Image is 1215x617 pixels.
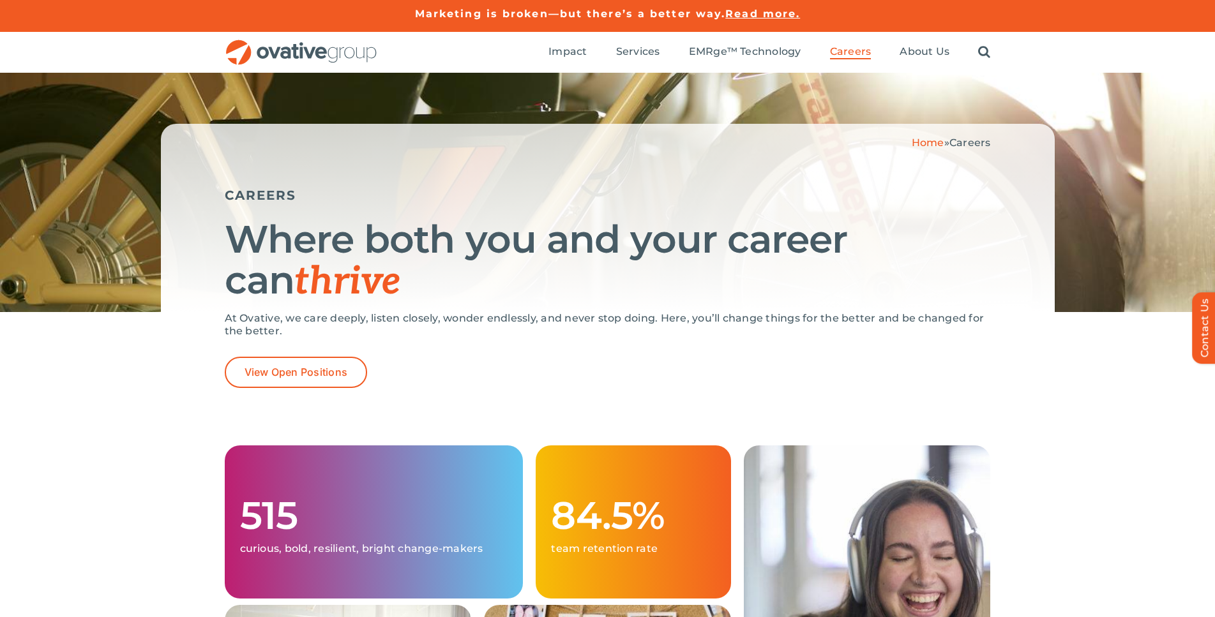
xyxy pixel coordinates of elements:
p: team retention rate [551,542,715,555]
a: Services [616,45,660,59]
p: curious, bold, resilient, bright change-makers [240,542,508,555]
a: About Us [900,45,949,59]
span: Careers [949,137,991,149]
span: Services [616,45,660,58]
span: thrive [294,259,401,305]
a: Search [978,45,990,59]
h1: 84.5% [551,495,715,536]
span: Careers [830,45,872,58]
h1: Where both you and your career can [225,219,991,302]
h1: 515 [240,495,508,536]
a: OG_Full_horizontal_RGB [225,38,378,50]
p: At Ovative, we care deeply, listen closely, wonder endlessly, and never stop doing. Here, you’ll ... [225,312,991,338]
a: Marketing is broken—but there’s a better way. [415,8,726,20]
h5: CAREERS [225,188,991,203]
span: Impact [548,45,587,58]
a: Read more. [725,8,800,20]
a: View Open Positions [225,357,368,388]
span: » [912,137,991,149]
span: About Us [900,45,949,58]
a: EMRge™ Technology [689,45,801,59]
a: Careers [830,45,872,59]
span: View Open Positions [245,366,348,378]
a: Impact [548,45,587,59]
a: Home [912,137,944,149]
span: EMRge™ Technology [689,45,801,58]
nav: Menu [548,32,990,73]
